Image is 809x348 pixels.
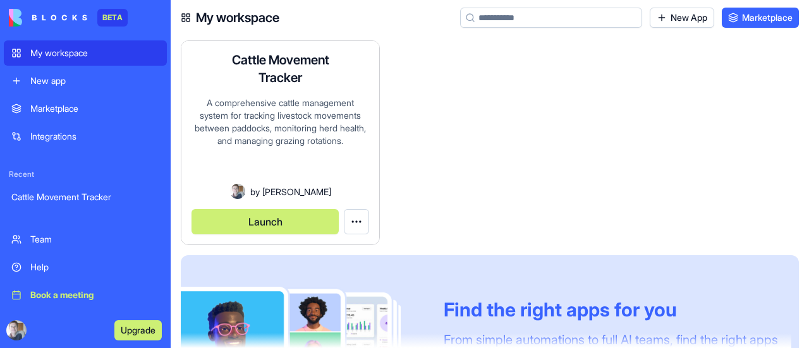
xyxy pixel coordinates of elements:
button: Launch [192,209,339,234]
a: New app [4,68,167,93]
a: Cattle Movement TrackerA comprehensive cattle management system for tracking livestock movements ... [181,40,380,245]
h4: Cattle Movement Tracker [230,51,331,87]
img: ACg8ocK4AX-Qgbcke5tpX_Ok0EgHxgVPH51qzFR9mOZhpeyVHpdsdRKl=s96-c [6,320,27,340]
a: Help [4,255,167,280]
div: Marketplace [30,102,159,115]
span: [PERSON_NAME] [262,185,331,198]
div: Help [30,261,159,273]
a: Cattle Movement Tracker [4,184,167,210]
div: Cattle Movement Tracker [11,191,159,203]
a: Team [4,227,167,252]
a: Marketplace [4,96,167,121]
div: A comprehensive cattle management system for tracking livestock movements between paddocks, monit... [192,97,369,184]
a: Marketplace [722,8,799,28]
div: Book a meeting [30,289,159,301]
div: Integrations [30,130,159,143]
a: BETA [9,9,128,27]
div: Find the right apps for you [444,298,779,321]
span: by [250,185,260,198]
img: logo [9,9,87,27]
button: Upgrade [114,320,162,340]
a: New App [650,8,714,28]
a: Book a meeting [4,282,167,308]
h4: My workspace [196,9,279,27]
img: Avatar [230,184,245,199]
div: My workspace [30,47,159,59]
a: Upgrade [114,323,162,336]
div: BETA [97,9,128,27]
a: Integrations [4,124,167,149]
span: Recent [4,169,167,179]
div: New app [30,75,159,87]
div: Team [30,233,159,246]
a: My workspace [4,40,167,66]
